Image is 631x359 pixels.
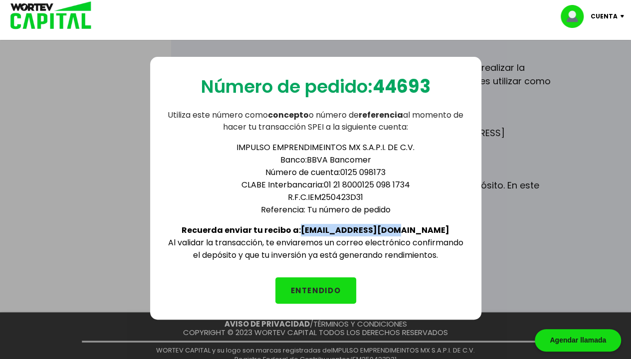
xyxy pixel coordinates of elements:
[182,224,449,236] b: Recuerda enviar tu recibo a: [EMAIL_ADDRESS][DOMAIN_NAME]
[186,141,465,154] li: IMPULSO EMPRENDIMEINTOS MX S.A.P.I. DE C.V.
[166,133,465,261] div: Al validar la transacción, te enviaremos un correo electrónico confirmando el depósito y que tu i...
[535,329,621,352] div: Agendar llamada
[166,109,465,133] p: Utiliza este número como o número de al momento de hacer tu transacción SPEI a la siguiente cuenta:
[618,15,631,18] img: icon-down
[186,191,465,203] li: R.F.C. IEM250423D31
[373,74,430,99] b: 44693
[268,109,309,121] b: concepto
[359,109,403,121] b: referencia
[201,73,430,100] p: Número de pedido:
[186,179,465,191] li: CLABE Interbancaria: 01 21 8000125 098 1734
[591,9,618,24] p: Cuenta
[186,166,465,179] li: Número de cuenta: 0125 098173
[561,5,591,28] img: profile-image
[186,154,465,166] li: Banco: BBVA Bancomer
[186,203,465,216] li: Referencia: Tu número de pedido
[275,277,356,304] button: ENTENDIDO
